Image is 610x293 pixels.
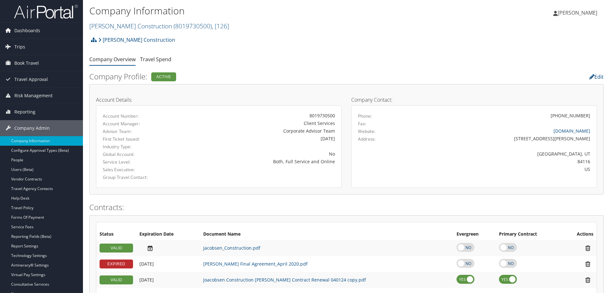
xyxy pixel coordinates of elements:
[103,143,174,150] label: Industry Type:
[100,244,133,253] div: VALID
[183,120,335,127] div: Client Services
[136,229,200,240] th: Expiration Date
[14,39,25,55] span: Trips
[562,229,597,240] th: Actions
[553,3,604,22] a: [PERSON_NAME]
[358,113,372,119] label: Phone:
[203,245,260,251] a: Jacobsen_Construction.pdf
[14,55,39,71] span: Book Travel
[103,113,174,119] label: Account Number:
[14,120,50,136] span: Company Admin
[89,56,136,63] a: Company Overview
[14,4,78,19] img: airportal-logo.png
[103,121,174,127] label: Account Manager:
[358,128,376,135] label: Website:
[183,158,335,165] div: Both, Full Service and Online
[582,245,593,252] i: Remove Contract
[183,150,335,157] div: No
[358,121,366,127] label: Fax:
[96,97,342,102] h4: Account Details:
[139,261,197,267] div: Add/Edit Date
[100,275,133,284] div: VALID
[174,22,212,30] span: ( 8019730500 )
[183,128,335,134] div: Corporate Advisor Team
[96,229,136,240] th: Status
[14,88,53,104] span: Risk Management
[589,73,604,80] a: Edit
[103,151,174,157] label: Global Account:
[554,128,590,134] a: [DOMAIN_NAME]
[98,33,175,46] a: [PERSON_NAME] Construction
[103,174,174,180] label: Group Travel Contact:
[183,135,335,142] div: [DATE]
[203,277,366,283] a: Joacobsen Construction [PERSON_NAME] Contract Renewal 040124 copy.pdf
[14,23,40,39] span: Dashboards
[558,9,597,16] span: [PERSON_NAME]
[14,104,35,120] span: Reporting
[139,277,154,283] span: [DATE]
[89,202,604,213] h2: Contracts:
[103,159,174,165] label: Service Level:
[582,261,593,267] i: Remove Contract
[139,245,197,252] div: Add/Edit Date
[151,72,176,81] div: Active
[582,277,593,283] i: Remove Contract
[419,135,591,142] div: [STREET_ADDRESS][PERSON_NAME]
[140,56,171,63] a: Travel Spend
[139,277,197,283] div: Add/Edit Date
[14,71,48,87] span: Travel Approval
[139,261,154,267] span: [DATE]
[419,166,591,172] div: US
[351,97,597,102] h4: Company Contact:
[183,112,335,119] div: 8019730500
[103,166,174,173] label: Sales Executive:
[103,128,174,135] label: Advisor Team:
[453,229,496,240] th: Evergreen
[496,229,562,240] th: Primary Contract
[200,229,453,240] th: Document Name
[551,112,590,119] div: [PHONE_NUMBER]
[419,150,591,157] div: [GEOGRAPHIC_DATA], UT
[212,22,229,30] span: , [ 126 ]
[100,260,133,268] div: EXPIRED
[358,136,376,142] label: Address:
[89,22,229,30] a: [PERSON_NAME] Construction
[89,71,429,82] h2: Company Profile:
[89,4,432,18] h1: Company Information
[103,136,174,142] label: First Ticket Issued:
[419,158,591,165] div: 84116
[203,261,308,267] a: [PERSON_NAME] Final Agreement_April 2020.pdf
